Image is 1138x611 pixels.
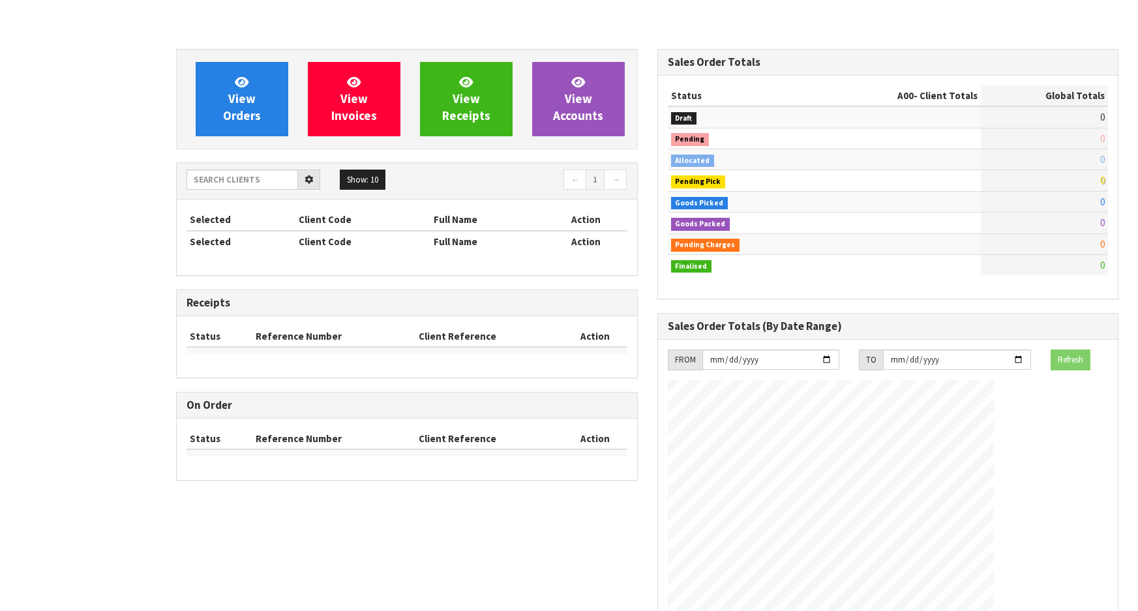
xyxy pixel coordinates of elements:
[981,85,1108,106] th: Global Totals
[340,170,385,190] button: Show: 10
[1100,216,1105,229] span: 0
[308,62,400,136] a: ViewInvoices
[417,170,627,192] nav: Page navigation
[420,62,513,136] a: ViewReceipts
[295,209,431,230] th: Client Code
[563,428,627,449] th: Action
[331,74,377,123] span: View Invoices
[668,350,702,370] div: FROM
[671,197,728,210] span: Goods Picked
[668,320,1109,333] h3: Sales Order Totals (By Date Range)
[223,74,261,123] span: View Orders
[604,170,627,190] a: →
[668,56,1109,68] h3: Sales Order Totals
[187,231,295,252] th: Selected
[442,74,490,123] span: View Receipts
[586,170,605,190] a: 1
[187,428,252,449] th: Status
[671,175,726,188] span: Pending Pick
[1100,174,1105,186] span: 0
[671,155,715,168] span: Allocated
[813,85,981,106] th: - Client Totals
[430,231,545,252] th: Full Name
[430,209,545,230] th: Full Name
[187,326,252,347] th: Status
[1100,196,1105,208] span: 0
[187,209,295,230] th: Selected
[671,260,712,273] span: Finalised
[563,170,586,190] a: ←
[196,62,288,136] a: ViewOrders
[187,170,298,190] input: Search clients
[415,428,564,449] th: Client Reference
[1100,132,1105,145] span: 0
[1051,350,1090,370] button: Refresh
[897,89,914,102] span: A00
[545,231,627,252] th: Action
[553,74,603,123] span: View Accounts
[252,428,415,449] th: Reference Number
[668,85,813,106] th: Status
[1100,111,1105,123] span: 0
[859,350,883,370] div: TO
[415,326,564,347] th: Client Reference
[1100,153,1105,166] span: 0
[563,326,627,347] th: Action
[532,62,625,136] a: ViewAccounts
[671,133,710,146] span: Pending
[187,399,627,411] h3: On Order
[545,209,627,230] th: Action
[1100,238,1105,250] span: 0
[187,297,627,309] h3: Receipts
[252,326,415,347] th: Reference Number
[1100,259,1105,271] span: 0
[295,231,431,252] th: Client Code
[671,218,730,231] span: Goods Packed
[671,239,740,252] span: Pending Charges
[671,112,697,125] span: Draft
